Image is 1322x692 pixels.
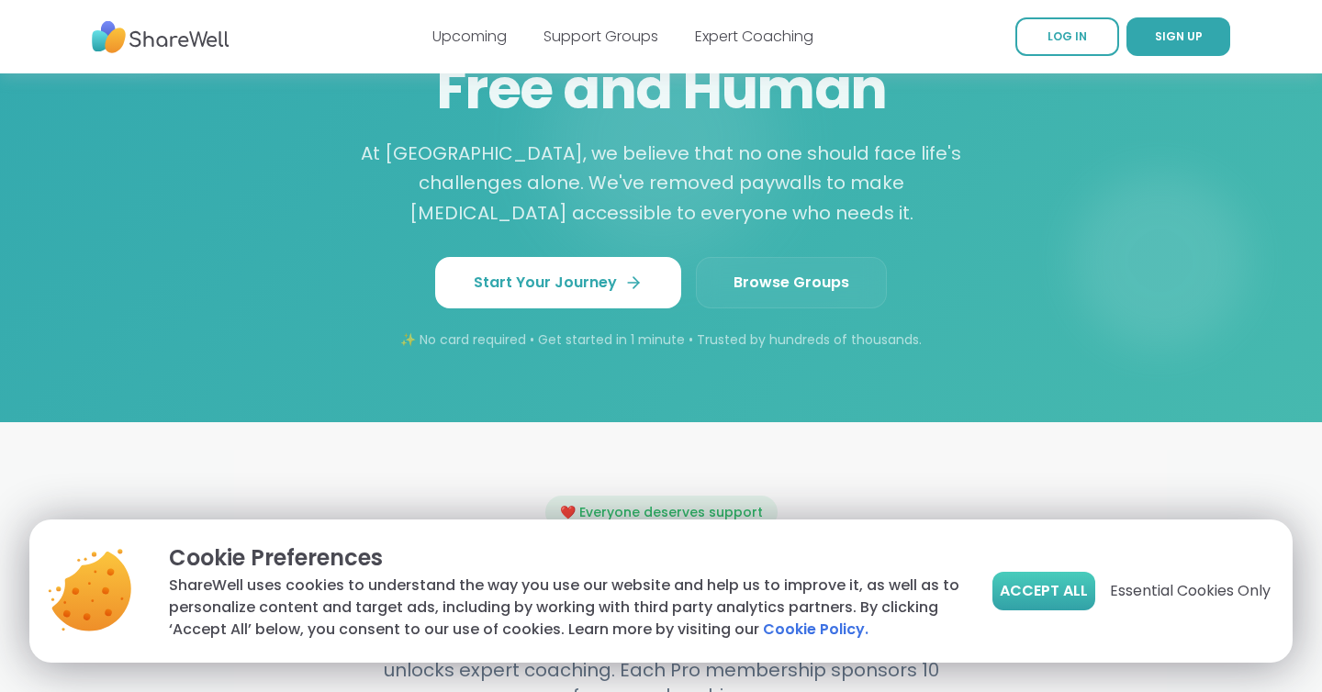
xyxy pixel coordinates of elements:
[1015,17,1119,56] a: LOG IN
[543,26,658,47] a: Support Groups
[169,575,963,641] p: ShareWell uses cookies to understand the way you use our website and help us to improve it, as we...
[435,257,681,308] a: Start Your Journey
[1126,17,1230,56] a: SIGN UP
[734,272,849,294] span: Browse Groups
[436,50,887,128] span: Free and Human
[92,12,230,62] img: ShareWell Nav Logo
[1000,580,1088,602] span: Accept All
[353,139,969,229] p: At [GEOGRAPHIC_DATA], we believe that no one should face life's challenges alone. We've removed p...
[545,496,778,529] div: ❤️ Everyone deserves support
[1155,28,1203,44] span: SIGN UP
[695,26,813,47] a: Expert Coaching
[432,26,507,47] a: Upcoming
[992,572,1095,610] button: Accept All
[763,619,868,641] a: Cookie Policy.
[696,257,887,308] a: Browse Groups
[191,330,1131,349] p: ✨ No card required • Get started in 1 minute • Trusted by hundreds of thousands.
[1110,580,1271,602] span: Essential Cookies Only
[1048,28,1087,44] span: LOG IN
[169,541,963,575] p: Cookie Preferences
[474,272,643,294] span: Start Your Journey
